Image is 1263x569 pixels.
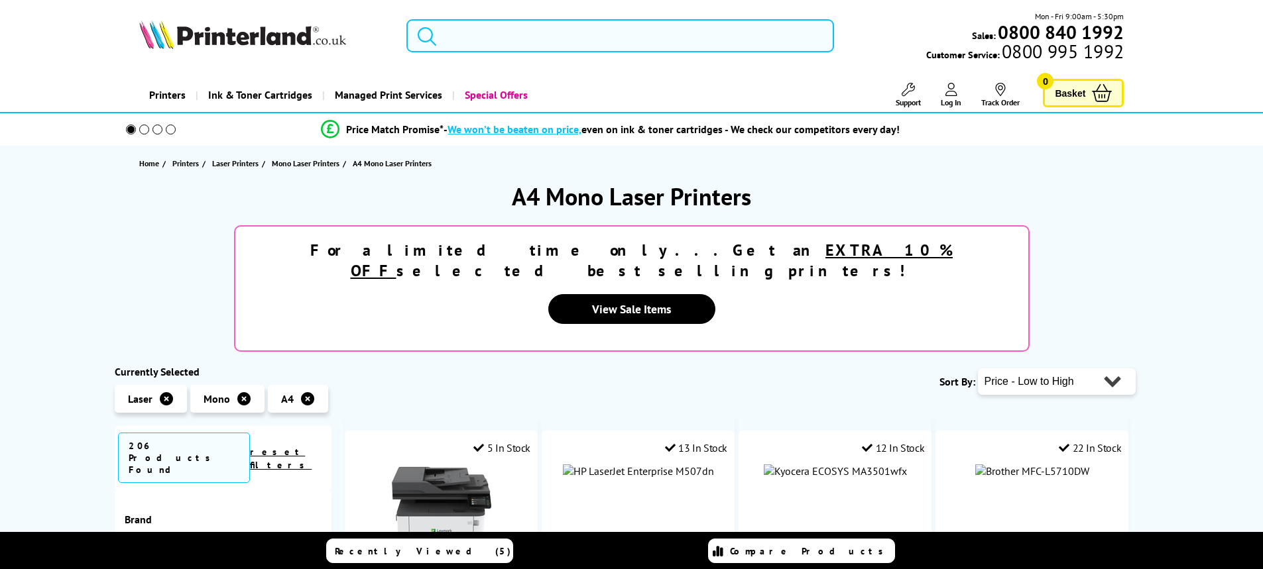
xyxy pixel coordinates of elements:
span: Laser [128,392,152,405]
b: 0800 840 1992 [998,20,1124,44]
span: Compare Products [730,545,890,557]
span: A4 [281,392,294,405]
span: Mono Laser Printers [272,156,339,170]
a: Basket 0 [1043,79,1124,107]
span: Mon - Fri 9:00am - 5:30pm [1035,10,1124,23]
span: Sales: [972,29,996,42]
span: Mono [204,392,230,405]
span: Brand [125,513,322,526]
a: Compare Products [708,539,895,563]
div: 5 In Stock [473,441,530,454]
img: Brother MFC-L5710DW [975,464,1089,478]
div: 12 In Stock [862,441,924,454]
span: We won’t be beaten on price, [448,123,581,136]
img: Printerland Logo [139,20,346,49]
span: 0800 995 1992 [1000,45,1124,58]
div: - even on ink & toner cartridges - We check our competitors every day! [444,123,900,136]
div: 13 In Stock [665,441,727,454]
img: HP LaserJet Enterprise M507dn [563,464,714,478]
a: Track Order [981,83,1020,107]
span: A4 Mono Laser Printers [353,158,432,168]
a: Special Offers [452,78,538,112]
div: Currently Selected [115,365,332,378]
span: Basket [1055,84,1085,102]
a: Recently Viewed (5) [326,539,513,563]
span: 0 [1037,73,1053,89]
span: Printers [172,156,199,170]
a: Home [139,156,162,170]
a: Printerland Logo [139,20,391,52]
img: Lexmark MX431adnw [392,464,491,564]
a: Printers [172,156,202,170]
a: Log In [941,83,961,107]
span: Price Match Promise* [346,123,444,136]
u: EXTRA 10% OFF [351,240,953,281]
h1: A4 Mono Laser Printers [115,181,1149,212]
a: Ink & Toner Cartridges [196,78,322,112]
a: Printers [139,78,196,112]
span: Ink & Toner Cartridges [208,78,312,112]
span: Customer Service: [926,45,1124,61]
a: Support [896,83,921,107]
img: Kyocera ECOSYS MA3501wfx [764,464,907,478]
a: View Sale Items [548,294,715,324]
strong: For a limited time only...Get an selected best selling printers! [310,240,953,281]
li: modal_Promise [108,118,1114,141]
a: Managed Print Services [322,78,452,112]
span: Laser Printers [212,156,259,170]
span: Recently Viewed (5) [335,545,511,557]
div: 22 In Stock [1059,441,1121,454]
span: Log In [941,97,961,107]
span: 206 Products Found [118,433,251,483]
a: Mono Laser Printers [272,156,343,170]
span: Support [896,97,921,107]
a: Laser Printers [212,156,262,170]
a: 0800 840 1992 [996,26,1124,38]
span: Sort By: [939,375,975,388]
a: reset filters [250,446,312,471]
